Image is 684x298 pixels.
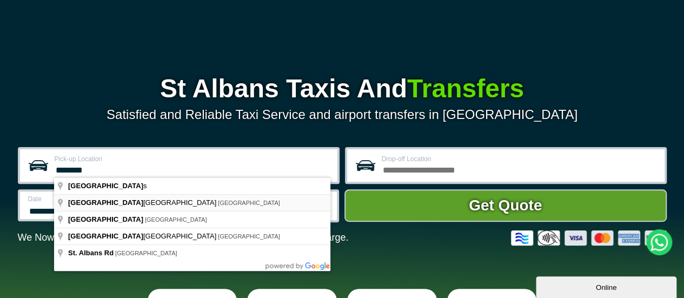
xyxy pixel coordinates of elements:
p: We Now Accept Card & Contactless Payment In [18,232,349,243]
img: Credit And Debit Cards [511,230,667,246]
span: St. Albans Rd [68,249,114,257]
span: [GEOGRAPHIC_DATA] [115,250,177,256]
label: Pick-up Location [55,156,331,162]
span: Transfers [407,74,524,103]
span: s [68,182,148,190]
span: [GEOGRAPHIC_DATA] [218,200,280,206]
span: [GEOGRAPHIC_DATA] [218,233,280,240]
span: [GEOGRAPHIC_DATA] [68,232,218,240]
h1: St Albans Taxis And [18,76,667,102]
label: Date [28,196,167,202]
span: [GEOGRAPHIC_DATA] [68,232,143,240]
span: [GEOGRAPHIC_DATA] [68,198,143,207]
span: [GEOGRAPHIC_DATA] [68,215,143,223]
span: [GEOGRAPHIC_DATA] [145,216,207,223]
label: Drop-off Location [382,156,658,162]
iframe: chat widget [536,274,679,298]
span: [GEOGRAPHIC_DATA] [68,198,218,207]
p: Satisfied and Reliable Taxi Service and airport transfers in [GEOGRAPHIC_DATA] [18,107,667,122]
button: Get Quote [344,189,667,222]
span: [GEOGRAPHIC_DATA] [68,182,143,190]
